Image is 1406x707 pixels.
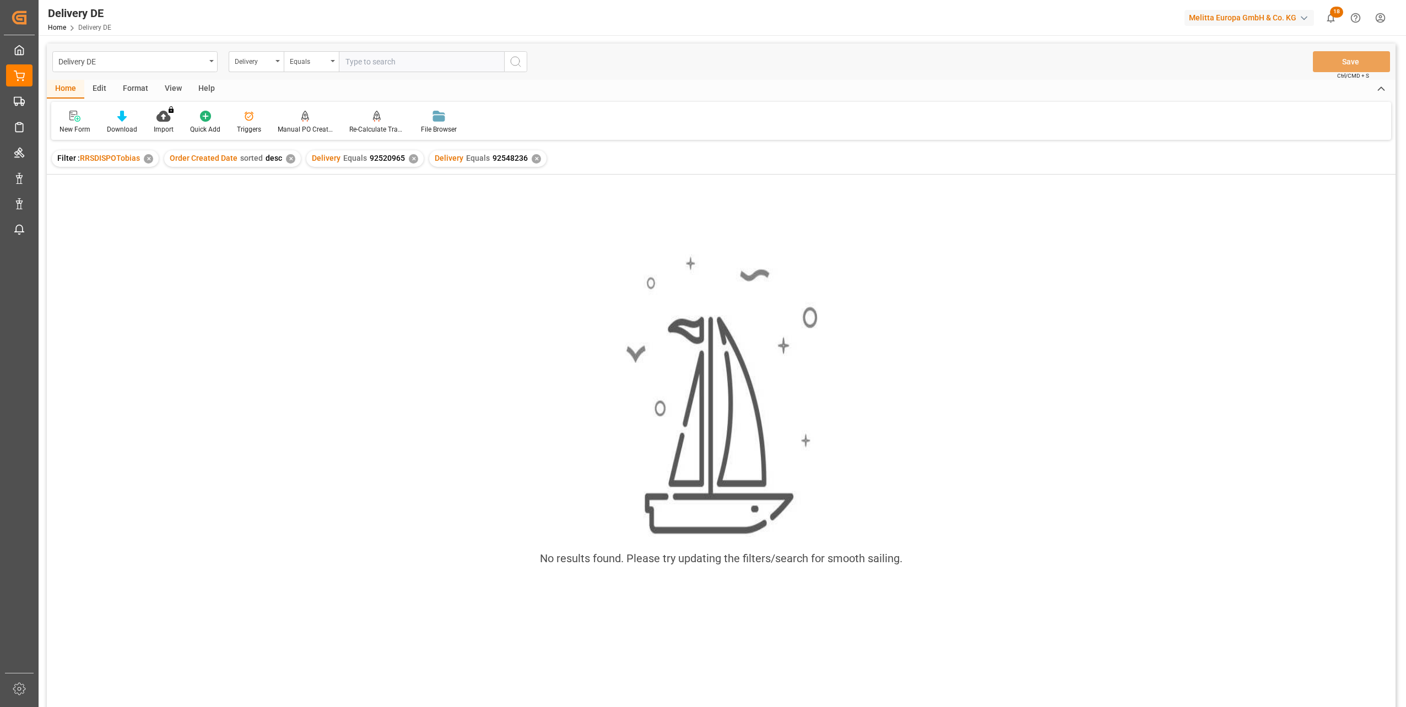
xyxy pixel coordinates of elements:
[190,124,220,134] div: Quick Add
[240,154,263,162] span: sorted
[1185,7,1318,28] button: Melitta Europa GmbH & Co. KG
[84,80,115,99] div: Edit
[504,51,527,72] button: search button
[237,124,261,134] div: Triggers
[421,124,457,134] div: File Browser
[57,154,80,162] span: Filter :
[493,154,528,162] span: 92548236
[540,550,902,567] div: No results found. Please try updating the filters/search for smooth sailing.
[278,124,333,134] div: Manual PO Creation
[339,51,504,72] input: Type to search
[532,154,541,164] div: ✕
[144,154,153,164] div: ✕
[312,154,340,162] span: Delivery
[266,154,282,162] span: desc
[1313,51,1390,72] button: Save
[290,54,327,67] div: Equals
[1330,7,1343,18] span: 18
[48,5,111,21] div: Delivery DE
[286,154,295,164] div: ✕
[58,54,206,68] div: Delivery DE
[52,51,218,72] button: open menu
[1343,6,1368,30] button: Help Center
[235,54,272,67] div: Delivery
[170,154,237,162] span: Order Created Date
[284,51,339,72] button: open menu
[409,154,418,164] div: ✕
[107,124,137,134] div: Download
[190,80,223,99] div: Help
[343,154,367,162] span: Equals
[1318,6,1343,30] button: show 18 new notifications
[435,154,463,162] span: Delivery
[80,154,140,162] span: RRSDISPOTobias
[466,154,490,162] span: Equals
[625,254,818,537] img: smooth_sailing.jpeg
[47,80,84,99] div: Home
[1337,72,1369,80] span: Ctrl/CMD + S
[349,124,404,134] div: Re-Calculate Transport Costs
[156,80,190,99] div: View
[370,154,405,162] span: 92520965
[115,80,156,99] div: Format
[1185,10,1314,26] div: Melitta Europa GmbH & Co. KG
[48,24,66,31] a: Home
[229,51,284,72] button: open menu
[60,124,90,134] div: New Form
